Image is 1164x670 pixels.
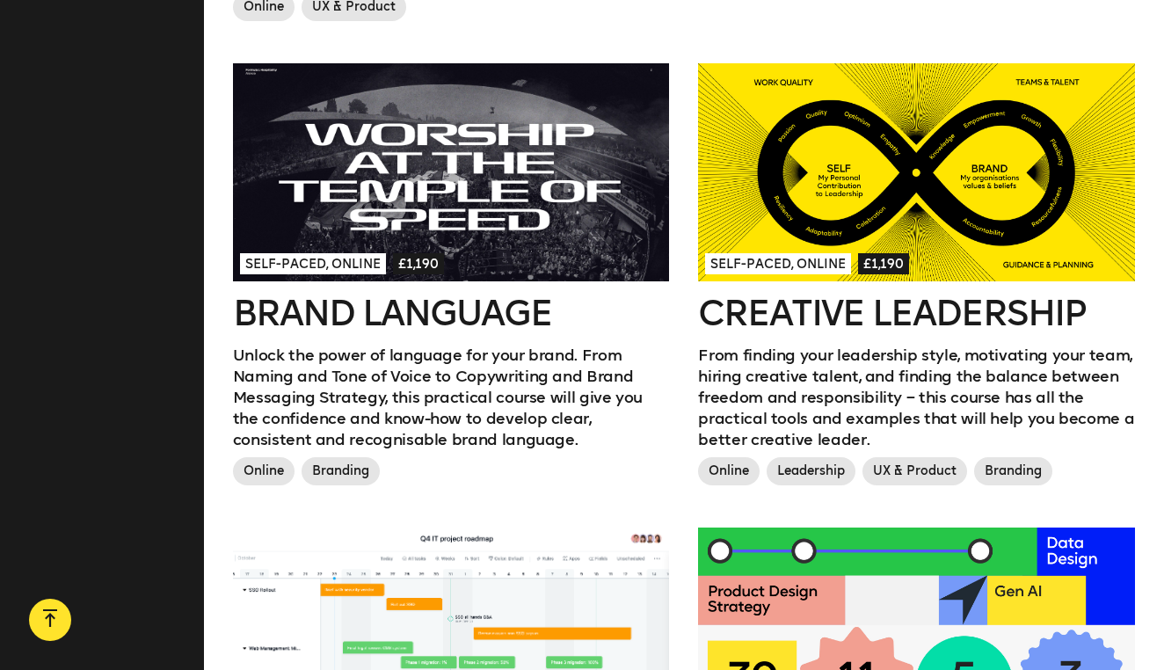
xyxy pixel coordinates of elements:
[240,253,386,274] span: Self-paced, Online
[698,457,760,485] span: Online
[767,457,855,485] span: Leadership
[858,253,909,274] span: £1,190
[698,295,1135,331] h2: Creative Leadership
[233,345,670,450] p: Unlock the power of language for your brand. From Naming and Tone of Voice to Copywriting and Bra...
[974,457,1052,485] span: Branding
[698,63,1135,492] a: Self-paced, Online£1,190Creative LeadershipFrom finding your leadership style, motivating your te...
[302,457,380,485] span: Branding
[233,457,295,485] span: Online
[862,457,967,485] span: UX & Product
[705,253,851,274] span: Self-paced, Online
[233,295,670,331] h2: Brand Language
[233,63,670,492] a: Self-paced, Online£1,190Brand LanguageUnlock the power of language for your brand. From Naming an...
[698,345,1135,450] p: From finding your leadership style, motivating your team, hiring creative talent, and finding the...
[393,253,444,274] span: £1,190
